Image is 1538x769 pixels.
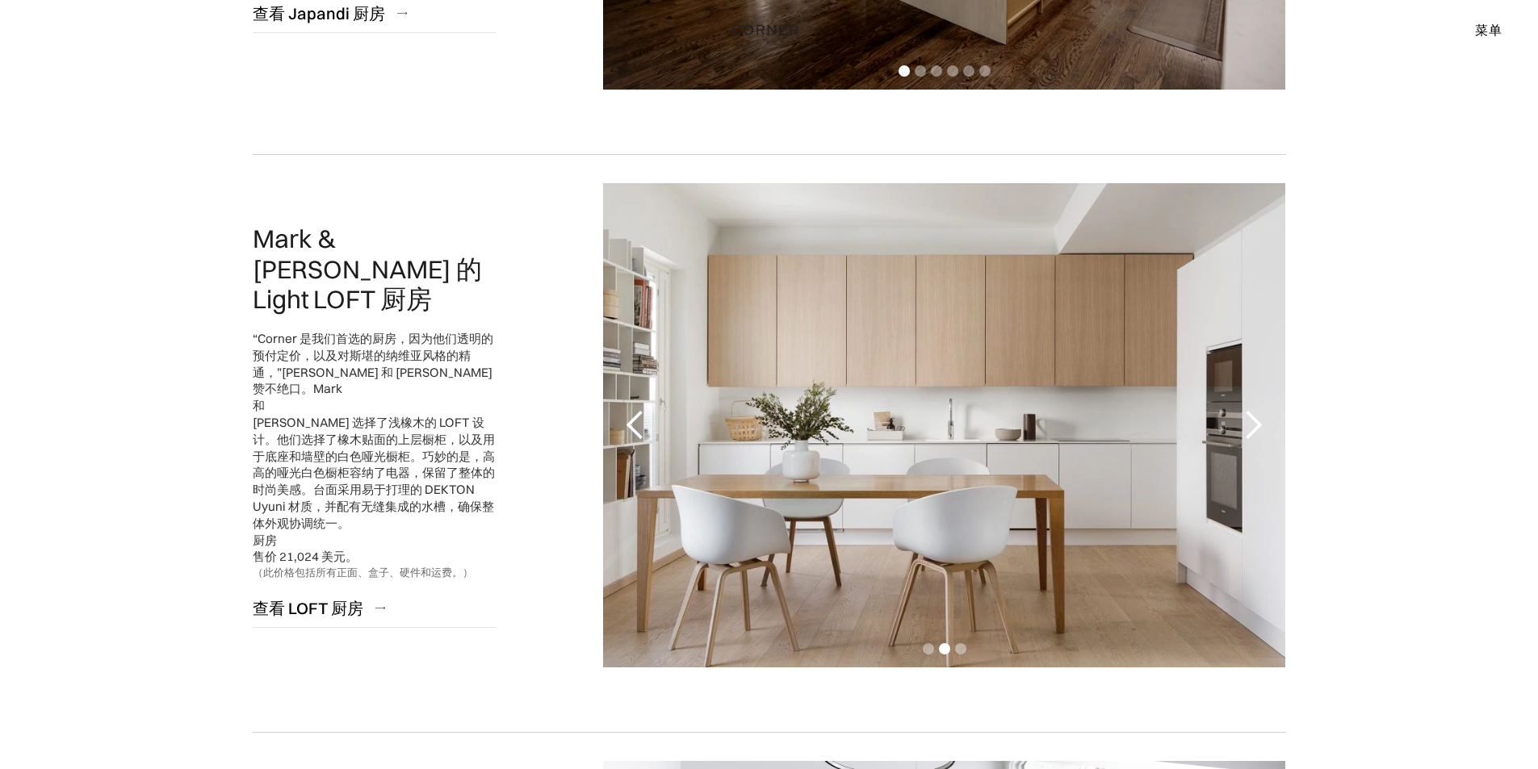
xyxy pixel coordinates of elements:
div: 菜单 [1459,16,1502,44]
div: 旋转木马 [603,183,1285,667]
div: 2 之 3 [603,183,1285,667]
a: 家 [711,19,827,40]
font: 售价 21,024 美元。 [253,549,358,564]
div: 显示第 3 张幻灯片（共 3 张） [955,643,966,654]
div: 显示第 1 张幻灯片（共 6 张） [899,65,910,77]
div: 显示第 2 张幻灯片（共 6 张） [915,65,926,77]
font: （此价格包括所有正面、盒子、硬件和运费。） [253,566,473,579]
font: 厨房 [253,533,277,548]
div: 显示第 6 张幻灯片（共 6 张） [979,65,991,77]
div: 上一张幻灯片 [603,183,668,667]
font: [PERSON_NAME] 选择了浅橡木的 LOFT 设计。他们选择了橡木贴面的上层橱柜，以及用于底座和墙壁的白色哑光橱柜。巧妙的是，高高的哑光白色橱柜容纳了电器，保留了整体的时尚美感。台面采用... [253,415,495,531]
font: Mark & [PERSON_NAME] 的 Light LOFT 厨房 [253,223,482,316]
font: 和 [253,398,265,413]
div: 显示第 2 张幻灯片（共 3 张） [939,643,950,654]
font: 菜单 [1475,22,1502,38]
div: 显示第 1 张幻灯片（共 3 张） [923,643,934,654]
font: 查看 LOFT 厨房 [253,598,363,618]
div: 下一张幻灯片 [1221,183,1285,667]
font: “Corner 是我们首选的厨房，因为他们透明的预付定价，以及对斯堪的纳维亚风格的精通，”[PERSON_NAME] 和 [PERSON_NAME] 赞不绝口。Mark [253,331,493,396]
div: 显示第 4 张幻灯片（共 6 张） [947,65,958,77]
div: 显示第 3 张幻灯片（共 6 张） [931,65,942,77]
div: 显示第 5 张幻灯片（共 6 张） [963,65,974,77]
a: 查看 LOFT 厨房 [253,588,497,628]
